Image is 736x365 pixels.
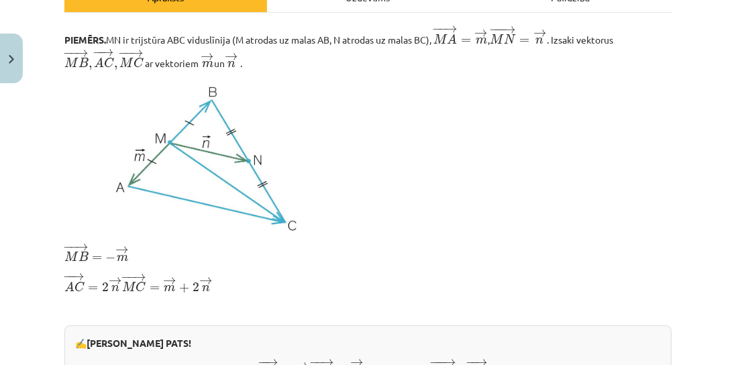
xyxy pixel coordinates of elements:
span: C [134,58,144,68]
span: → [101,49,114,56]
span: n [202,285,210,292]
span: = [88,286,98,291]
span: − [69,243,74,250]
img: icon-close-lesson-0947bae3869378f0d4975bcd49f059093ad1ed9edebbc8119c70593378902aed.svg [9,55,14,64]
span: M [433,34,448,44]
span: → [163,277,176,284]
span: A [64,281,74,291]
span: − [97,49,98,56]
span: m [117,255,128,262]
span: − [69,50,74,57]
span: − [432,25,442,33]
span: → [199,277,213,284]
span: 2 [193,282,199,292]
p: MN ir trijstūra ABC viduslīnija (M atrodas uz malas AB, N atrodas uz malas BC), , . Izsaki vektor... [64,25,672,71]
span: → [533,30,547,37]
span: → [474,30,488,37]
span: → [115,246,129,254]
span: → [130,50,144,57]
span: − [127,274,132,281]
span: = [92,256,102,261]
span: A [94,57,104,67]
span: B [78,58,89,67]
span: → [225,53,238,60]
span: , [89,63,92,70]
span: → [503,26,516,34]
span: = [461,38,471,44]
span: − [438,25,443,33]
span: 2 [102,282,109,292]
span: → [201,53,214,60]
span: M [64,58,78,67]
span: − [121,274,131,281]
b: [PERSON_NAME] PATS! [87,337,191,349]
span: M [119,58,134,67]
span: − [93,49,103,56]
span: + [180,283,190,293]
span: C [74,282,85,292]
span: n [536,38,544,44]
span: n [111,285,119,292]
span: − [63,273,73,280]
span: C [136,282,146,292]
span: − [63,243,73,250]
span: − [489,26,499,34]
p: ✍️ [75,336,661,350]
span: → [75,50,89,57]
span: → [75,243,89,250]
span: m [164,285,175,292]
span: − [63,50,73,57]
span: → [444,25,458,33]
span: n [227,61,235,68]
span: m [476,38,487,44]
span: m [202,61,213,68]
span: = [519,38,529,44]
b: PIEMĒRS. [64,34,106,46]
span: C [104,58,114,68]
span: −− [494,26,501,34]
span: → [71,273,85,280]
span: N [504,34,516,44]
span: A [448,34,458,44]
span: M [490,34,504,44]
span: → [109,277,122,284]
span: − [105,253,115,262]
span: B [78,252,89,261]
span: , [114,63,117,70]
span: = [150,286,160,291]
span: − [118,50,128,57]
span: − [124,50,129,57]
span: M [122,282,136,291]
span: − [67,273,68,280]
span: → [133,274,146,281]
span: M [64,252,78,261]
